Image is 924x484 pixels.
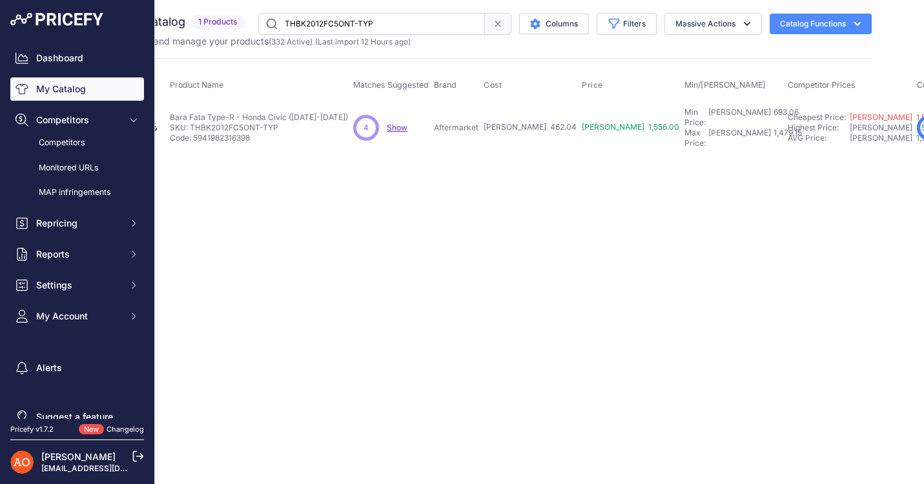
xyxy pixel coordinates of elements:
nav: Sidebar [10,46,144,429]
a: Show [387,123,407,132]
a: [EMAIL_ADDRESS][DOMAIN_NAME] [41,463,176,473]
span: Min/[PERSON_NAME] [684,80,766,90]
div: Max Price: [684,128,706,148]
div: Highest Price: [788,123,850,133]
span: Competitor Prices [788,80,856,90]
a: My Catalog [10,77,144,101]
a: Competitors [10,132,144,154]
a: MAP infringements [10,181,144,204]
span: Repricing [36,217,121,230]
span: My Account [36,310,121,323]
button: My Account [10,305,144,328]
span: (Last import 12 Hours ago) [315,37,411,46]
span: Matches Suggested [353,80,429,90]
div: [PERSON_NAME] 1,557.00 [850,133,912,143]
span: Cost [484,80,502,90]
div: Min Price: [684,107,706,128]
button: Settings [10,274,144,297]
p: Bara Fata Type-R - Honda Civic ([DATE]-[DATE]) [170,112,348,123]
a: 332 Active [271,37,310,46]
button: Cost [484,80,504,90]
span: 1 Products [190,15,245,30]
a: Alerts [10,356,144,379]
button: Columns [519,14,589,34]
button: Competitors [10,108,144,132]
span: Price [582,80,603,90]
p: Code: 5941982316398 [170,133,348,143]
button: Filters [597,13,657,35]
span: ( ) [269,37,313,46]
a: Suggest a feature [10,405,144,429]
span: Competitors [36,114,121,126]
span: Brand [434,80,457,90]
a: Changelog [107,425,144,434]
span: New [79,424,104,435]
a: Cheapest Price: [788,112,846,122]
div: [PERSON_NAME] [708,128,771,148]
span: Reports [36,248,121,261]
div: Pricefy v1.7.2 [10,424,54,435]
div: [PERSON_NAME] [708,107,771,128]
div: AVG Price: [788,133,850,143]
button: Price [582,80,606,90]
span: 4 [364,122,369,134]
input: Search [258,13,485,35]
a: Dashboard [10,46,144,70]
span: Product Name [170,80,223,90]
span: [PERSON_NAME] 462.04 [484,122,577,132]
span: [PERSON_NAME] 1,556.00 [582,122,679,132]
button: Reports [10,243,144,266]
button: Catalog Functions [770,14,872,34]
p: Aftermarket [434,123,478,133]
p: Import and manage your products [123,35,411,48]
p: SKU: THBK2012FC5ONT-TYP [170,123,348,133]
div: 693.06 [771,107,799,128]
img: Pricefy Logo [10,13,103,26]
button: Repricing [10,212,144,235]
span: Settings [36,279,121,292]
button: Massive Actions [664,13,762,35]
div: 1,479.15 [771,128,802,148]
a: Monitored URLs [10,157,144,179]
a: [PERSON_NAME] [41,451,116,462]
